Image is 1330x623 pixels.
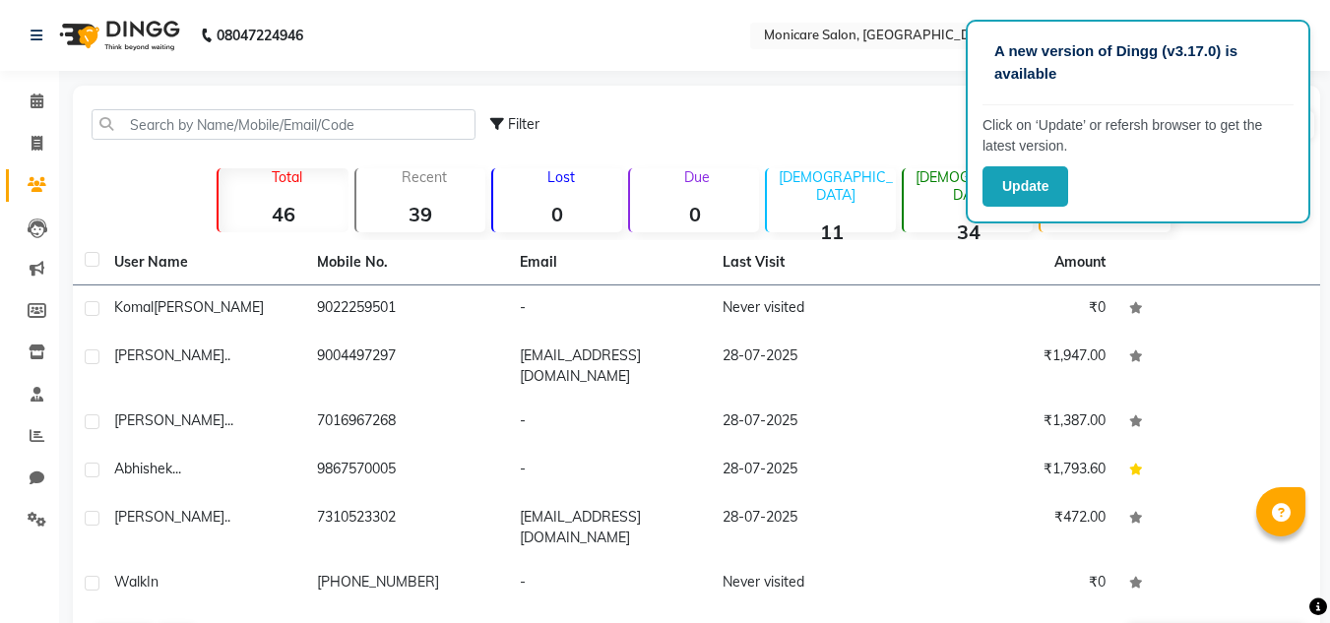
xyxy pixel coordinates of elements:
[711,560,914,608] td: Never visited
[711,334,914,399] td: 28-07-2025
[982,166,1068,207] button: Update
[912,168,1033,204] p: [DEMOGRAPHIC_DATA]
[508,447,711,495] td: -
[508,285,711,334] td: -
[508,240,711,285] th: Email
[915,447,1117,495] td: ₹1,793.60
[508,495,711,560] td: [EMAIL_ADDRESS][DOMAIN_NAME]
[767,219,896,244] strong: 11
[508,399,711,447] td: -
[114,460,172,477] span: Abhishek
[305,495,508,560] td: 7310523302
[1043,240,1117,284] th: Amount
[224,508,230,526] span: ..
[114,298,154,316] span: Komal
[711,447,914,495] td: 28-07-2025
[305,334,508,399] td: 9004497297
[305,560,508,608] td: [PHONE_NUMBER]
[217,8,303,63] b: 08047224946
[711,399,914,447] td: 28-07-2025
[147,573,158,591] span: In
[224,346,230,364] span: ..
[114,508,224,526] span: [PERSON_NAME]
[904,219,1033,244] strong: 34
[356,202,485,226] strong: 39
[1247,544,1310,603] iframe: chat widget
[226,168,348,186] p: Total
[114,346,224,364] span: [PERSON_NAME]
[915,560,1117,608] td: ₹0
[114,573,147,591] span: Walk
[305,399,508,447] td: 7016967268
[915,495,1117,560] td: ₹472.00
[508,560,711,608] td: -
[219,202,348,226] strong: 46
[508,334,711,399] td: [EMAIL_ADDRESS][DOMAIN_NAME]
[775,168,896,204] p: [DEMOGRAPHIC_DATA]
[154,298,264,316] span: [PERSON_NAME]
[711,495,914,560] td: 28-07-2025
[305,240,508,285] th: Mobile No.
[915,399,1117,447] td: ₹1,387.00
[172,460,181,477] span: ...
[501,168,622,186] p: Lost
[711,240,914,285] th: Last Visit
[493,202,622,226] strong: 0
[915,334,1117,399] td: ₹1,947.00
[982,115,1294,156] p: Click on ‘Update’ or refersh browser to get the latest version.
[305,447,508,495] td: 9867570005
[711,285,914,334] td: Never visited
[92,109,475,140] input: Search by Name/Mobile/Email/Code
[102,240,305,285] th: User Name
[630,202,759,226] strong: 0
[224,411,233,429] span: ...
[50,8,185,63] img: logo
[114,411,224,429] span: [PERSON_NAME]
[364,168,485,186] p: Recent
[508,115,539,133] span: Filter
[305,285,508,334] td: 9022259501
[994,40,1282,85] p: A new version of Dingg (v3.17.0) is available
[634,168,759,186] p: Due
[915,285,1117,334] td: ₹0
